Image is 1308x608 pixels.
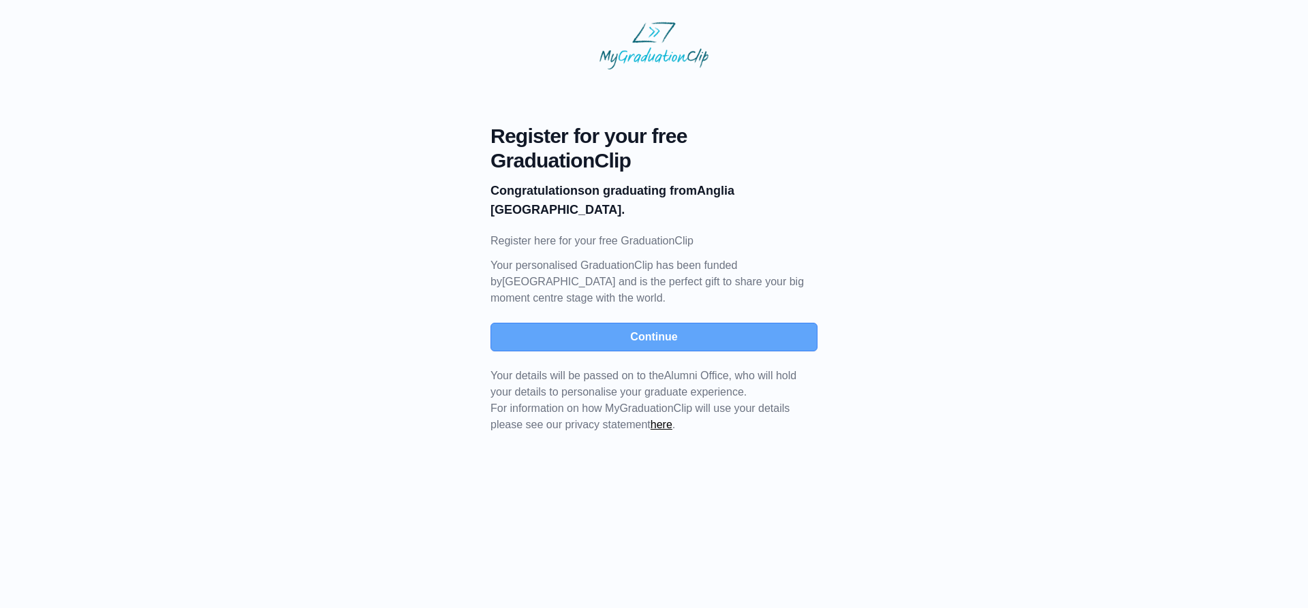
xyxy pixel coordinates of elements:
button: Continue [490,323,817,351]
span: Alumni Office [664,370,729,381]
a: here [651,419,672,430]
p: Register here for your free GraduationClip [490,233,817,249]
span: GraduationClip [490,148,817,173]
b: Congratulations [490,184,585,197]
span: Register for your free [490,124,817,148]
p: Your personalised GraduationClip has been funded by [GEOGRAPHIC_DATA] and is the perfect gift to ... [490,257,817,306]
span: Your details will be passed on to the , who will hold your details to personalise your graduate e... [490,370,796,398]
span: For information on how MyGraduationClip will use your details please see our privacy statement . [490,370,796,430]
img: MyGraduationClip [599,22,708,69]
p: on graduating from Anglia [GEOGRAPHIC_DATA]. [490,181,817,219]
